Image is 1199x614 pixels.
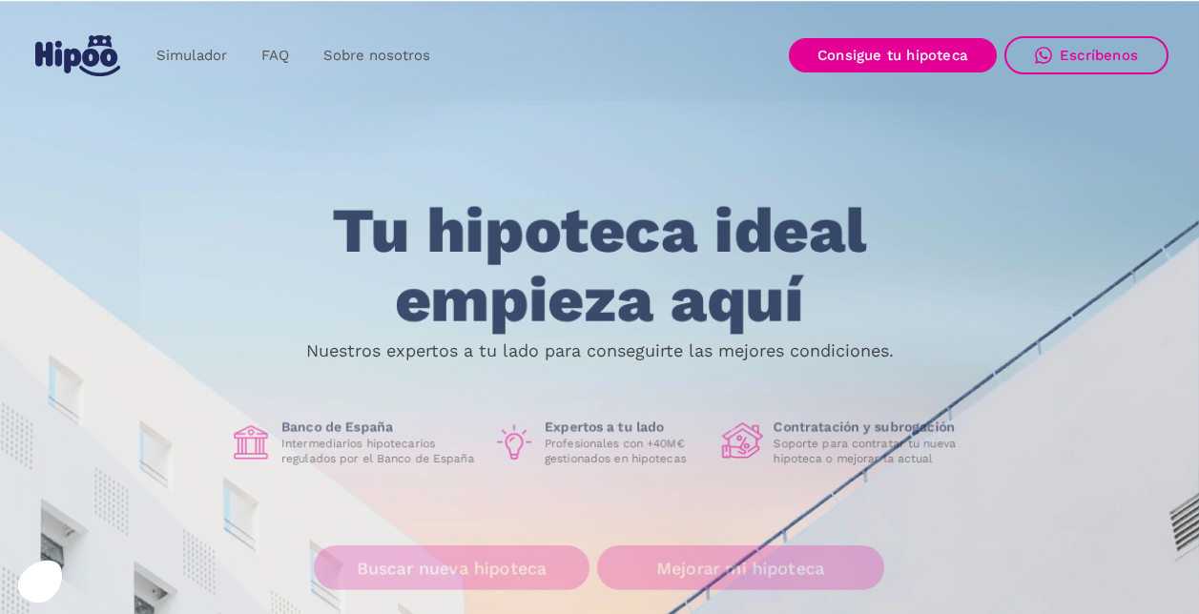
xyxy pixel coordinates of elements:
[545,436,707,466] p: Profesionales con +40M€ gestionados en hipotecas
[281,419,478,436] h1: Banco de España
[597,545,884,590] a: Mejorar mi hipoteca
[774,419,970,436] h1: Contratación y subrogación
[545,419,707,436] h1: Expertos a tu lado
[306,343,894,358] p: Nuestros expertos a tu lado para conseguirte las mejores condiciones.
[139,37,244,74] a: Simulador
[1004,36,1168,74] a: Escríbenos
[789,38,997,72] a: Consigue tu hipoteca
[306,37,447,74] a: Sobre nosotros
[238,196,961,335] h1: Tu hipoteca ideal empieza aquí
[281,436,478,466] p: Intermediarios hipotecarios regulados por el Banco de España
[314,545,589,590] a: Buscar nueva hipoteca
[1060,47,1138,64] div: Escríbenos
[244,37,306,74] a: FAQ
[31,28,124,84] a: home
[774,436,970,466] p: Soporte para contratar tu nueva hipoteca o mejorar la actual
